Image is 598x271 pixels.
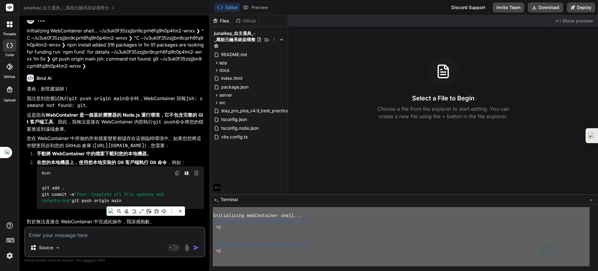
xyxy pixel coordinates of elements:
p: Always double-check its answers. Your in Bind [24,257,205,263]
span: Initializing WebContainer shell... [213,213,302,219]
code: git add . git commit -m git push origin main [42,185,166,204]
button: Preview [240,3,271,12]
span: − [590,196,593,203]
label: code [5,52,14,58]
span: package.json [221,83,249,91]
p: 對於無法直接在 WebContainer 中完成此操作，我深感抱歉。 [27,218,204,225]
code: [URL][DOMAIN_NAME] [94,143,145,149]
span: docs [219,67,229,73]
span: stay_pro_plus_v4.9_best_practices.user.js [221,107,306,114]
button: Invite Team [493,2,524,12]
p: Initializing WebContainer shell... ~/u3uk0f35zsjjbn9cprh6fq9h0p4tm2-wnxx ❯ ^C ~/u3uk0f35zsjjbn9cp... [27,27,204,70]
span: ^C [216,225,221,231]
span: Terminal [221,196,238,203]
img: attachment [183,244,191,251]
span: index.html [221,75,243,82]
p: Source [39,244,53,251]
li: ，例如： [32,159,204,216]
code: git push origin main [69,95,125,102]
span: tsconfig.json [221,116,248,123]
img: Pick Models [55,245,60,250]
span: Show preview [562,18,593,24]
div: Files [210,18,233,24]
span: vite.config.ts [221,133,248,141]
span: junaikey_自主通典_-_萬能元鑰系統架構整合 [214,30,257,49]
label: threads [3,31,16,37]
h3: Select a File to Begin [412,94,474,103]
span: ^C [216,249,221,254]
div: Discord Support [448,2,489,12]
button: Download [528,2,563,12]
code: git push [153,119,175,125]
label: Upload [4,98,16,103]
span: >_ [214,196,219,203]
span: ~/u3uk0f35zsjjbn9cprh6fq9h0p4tm2-wnxx [213,243,310,249]
strong: WebContainer 是一個基於瀏覽器的 Node.js 運行環境，它不包含完整的 Git 客戶端工具 [27,112,203,125]
span: "feat: Complete all file updates and refactoring" [42,191,166,203]
strong: 在您的本地機器上，使用您本地安裝的 Git 客戶端執行 Git 命令 [37,159,167,165]
button: − [588,195,594,205]
span: ~/u3uk0f35zsjjbn9cprh6fq9h0p4tm2-wnxx [213,219,310,225]
strong: 手動將 WebContainer 中的檔案下載到您的本地機器。 [37,151,151,157]
span: ❯ [213,249,216,254]
p: 我注意到您嘗試執行 命令時，WebContainer 回報 。 [27,95,204,109]
button: Editor [214,3,240,12]
p: 您在 WebContainer 中所做的所有檔案變更都儲存在這個臨時環境中。如果您想將這些變更同步到您的 GitHub 倉庫 ( )，您需要： [27,135,204,149]
img: copy [175,171,180,176]
h6: Bind AI [36,75,52,81]
p: Choose a file from the explorer to start editing. You can create a new file using the + button in... [373,105,513,120]
label: GitHub [4,74,15,80]
button: Deploy [567,2,595,12]
button: Save file [182,169,191,177]
img: settings [4,250,15,261]
span: server [219,92,232,98]
div: Github [233,18,259,24]
img: Open in Browser [193,170,199,176]
p: 遵命，創世建築師！ [27,85,204,93]
span: src [219,99,225,106]
span: app [219,60,227,66]
span: Bash [42,171,50,176]
p: 這是因為 。因此，我無法直接在 WebContainer 內部執行 命令將您的檔案推送到遠端倉庫。 [27,112,204,133]
span: junaikey_自主通典_-_萬能元鑰系統架構整合 [24,5,115,11]
span: privacy [83,258,95,262]
span: ❯ [213,225,216,231]
span: tsconfig.node.json [221,124,259,132]
img: icon [193,244,199,251]
span: README.md [221,51,248,58]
